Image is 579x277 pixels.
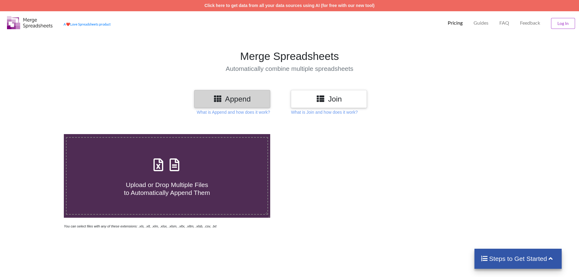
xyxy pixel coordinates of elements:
[66,22,70,26] span: heart
[7,16,53,29] img: Logo.png
[64,22,111,26] a: AheartLove Spreadsheets product
[64,224,216,228] i: You can select files with any of these extensions: .xls, .xlt, .xlm, .xlsx, .xlsm, .xltx, .xltm, ...
[499,20,509,26] p: FAQ
[291,109,357,115] p: What is Join and how does it work?
[295,95,362,103] h3: Join
[205,3,375,8] a: Click here to get data from all your data sources using AI (for free with our new tool)
[124,181,210,196] span: Upload or Drop Multiple Files to Automatically Append Them
[481,255,556,262] h4: Steps to Get Started
[199,95,266,103] h3: Append
[474,20,488,26] p: Guides
[448,20,463,26] p: Pricing
[551,18,575,29] button: Log In
[520,20,540,25] span: Feedback
[197,109,270,115] p: What is Append and how does it work?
